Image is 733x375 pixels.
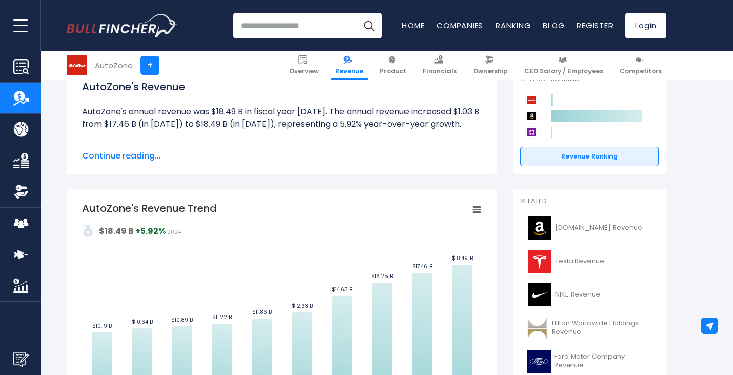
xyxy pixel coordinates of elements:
[335,67,363,75] span: Revenue
[526,283,552,306] img: NKE logo
[67,14,177,37] img: Bullfincher logo
[620,67,662,75] span: Competitors
[469,51,513,80] a: Ownership
[625,13,666,38] a: Login
[473,67,508,75] span: Ownership
[526,350,551,373] img: F logo
[13,184,29,200] img: Ownership
[437,20,483,31] a: Companies
[524,67,603,75] span: CEO Salary / Employees
[82,150,482,162] span: Continue reading...
[423,67,457,75] span: Financials
[525,126,538,139] img: Wayfair competitors logo
[525,94,538,106] img: AutoZone competitors logo
[92,322,112,330] text: $10.19 B
[526,317,548,340] img: HLT logo
[402,20,424,31] a: Home
[82,79,482,94] h1: AutoZone's Revenue
[520,281,659,309] a: NIKE Revenue
[171,316,193,324] text: $10.89 B
[452,254,473,262] text: $18.49 B
[412,263,432,270] text: $17.46 B
[99,225,134,237] strong: $18.49 B
[520,247,659,275] a: Tesla Revenue
[67,14,177,37] a: Go to homepage
[577,20,613,31] a: Register
[252,308,272,316] text: $11.86 B
[520,197,659,206] p: Related
[375,51,411,80] a: Product
[82,225,94,237] img: addasd
[289,67,319,75] span: Overview
[132,318,153,326] text: $10.64 B
[140,56,159,75] a: +
[418,51,461,80] a: Financials
[371,272,393,280] text: $16.25 B
[82,106,482,130] li: AutoZone's annual revenue was $18.49 B in fiscal year [DATE]. The annual revenue increased $1.03 ...
[331,51,368,80] a: Revenue
[380,67,406,75] span: Product
[356,13,382,38] button: Search
[525,110,538,122] img: Amazon.com competitors logo
[135,225,166,237] strong: +5.92%
[543,20,564,31] a: Blog
[82,201,217,215] tspan: AutoZone's Revenue Trend
[520,147,659,166] a: Revenue Ranking
[526,216,552,240] img: AMZN logo
[332,286,352,293] text: $14.63 B
[520,51,608,80] a: CEO Salary / Employees
[95,60,133,71] div: AutoZone
[292,302,313,310] text: $12.63 B
[496,20,531,31] a: Ranking
[284,51,323,80] a: Overview
[67,55,87,75] img: AZO logo
[520,75,659,84] p: Revenue Ranking
[615,51,666,80] a: Competitors
[212,313,232,321] text: $11.22 B
[520,314,659,342] a: Hilton Worldwide Holdings Revenue
[526,250,552,273] img: TSLA logo
[520,214,659,242] a: [DOMAIN_NAME] Revenue
[82,143,482,180] li: AutoZone's quarterly revenue was $4.46 B in the quarter ending [DATE]. The quarterly revenue incr...
[167,228,181,236] span: 2024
